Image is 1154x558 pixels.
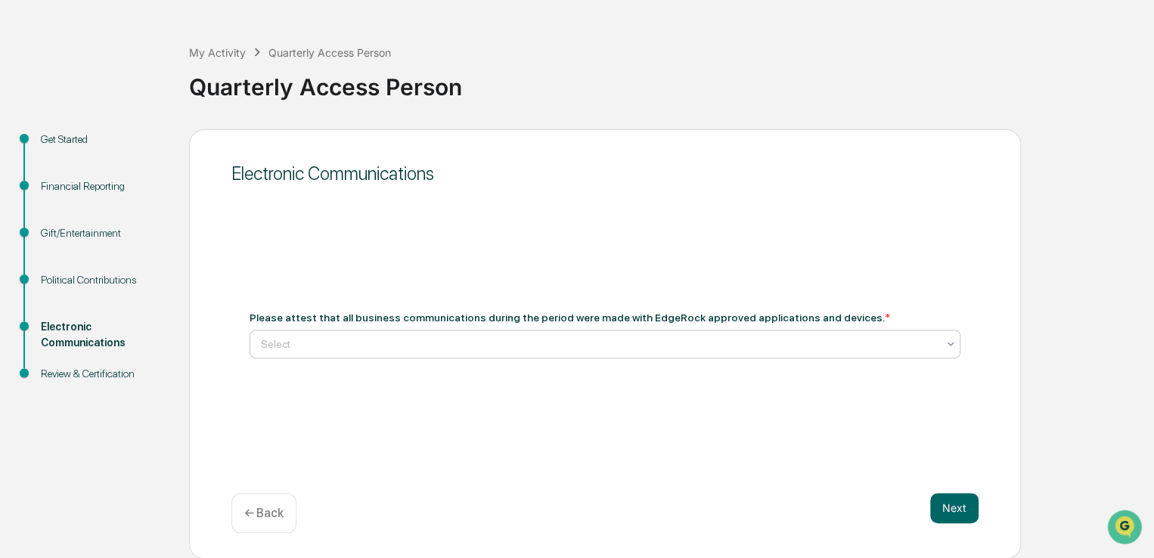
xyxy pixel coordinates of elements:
div: Gift/Entertainment [41,225,165,241]
div: My Activity [189,46,246,59]
div: 🗄️ [110,192,122,204]
a: 🔎Data Lookup [9,213,101,240]
div: Quarterly Access Person [268,46,391,59]
div: We're available if you need us! [51,131,191,143]
p: How can we help? [15,32,275,56]
div: Please attest that all business communications during the period were made with EdgeRock approved... [250,312,890,324]
span: Data Lookup [30,219,95,234]
a: 🖐️Preclearance [9,184,104,212]
button: Next [930,493,979,523]
div: Political Contributions [41,272,165,288]
span: Preclearance [30,191,98,206]
div: 🔎 [15,221,27,233]
a: 🗄️Attestations [104,184,194,212]
div: 🖐️ [15,192,27,204]
iframe: Open customer support [1106,508,1146,549]
div: Electronic Communications [41,319,165,351]
span: Attestations [125,191,188,206]
span: Pylon [150,256,183,268]
div: Get Started [41,132,165,147]
div: Review & Certification [41,366,165,382]
div: Quarterly Access Person [189,61,1146,101]
div: Start new chat [51,116,248,131]
div: Financial Reporting [41,178,165,194]
p: ← Back [244,506,284,520]
button: Start new chat [257,120,275,138]
img: 1746055101610-c473b297-6a78-478c-a979-82029cc54cd1 [15,116,42,143]
div: Electronic Communications [231,163,979,184]
a: Powered byPylon [107,256,183,268]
